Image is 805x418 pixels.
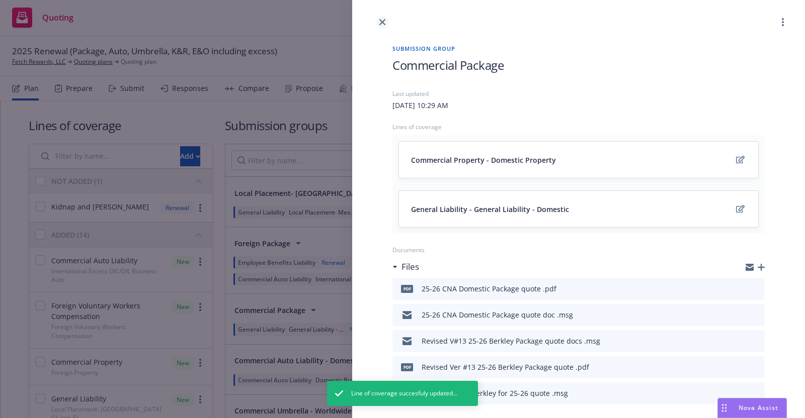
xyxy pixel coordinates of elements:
button: download file [736,361,744,373]
button: download file [736,335,744,347]
div: Revised V#13 25-26 Berkley Package quote docs .msg [422,336,600,346]
div: Documents [392,246,765,254]
span: General Liability - General Liability - Domestic [411,204,569,215]
a: close [376,16,388,28]
div: [DATE] 10:29 AM [392,100,448,111]
button: preview file [752,283,761,295]
span: Line of coverage succesfuly updated... [351,389,457,398]
span: Submission group [392,44,765,53]
span: pdf [401,363,413,371]
span: Nova Assist [739,403,778,412]
div: 25-26 CNA Domestic Package quote doc .msg [422,309,573,320]
div: Drag to move [718,398,731,417]
button: preview file [752,335,761,347]
a: edit [734,154,746,166]
h3: Files [401,260,419,273]
div: 25-26 CNA Domestic Package quote .pdf [422,283,556,294]
a: edit [734,203,746,215]
div: Submission to Berkley for 25-26 quote .msg [422,388,568,398]
span: Commercial Property - Domestic Property [411,155,556,165]
a: more [777,16,789,28]
button: download file [736,283,744,295]
button: preview file [752,361,761,373]
button: Nova Assist [717,398,787,418]
button: download file [736,387,744,399]
button: preview file [752,309,761,321]
span: pdf [401,285,413,292]
button: preview file [752,387,761,399]
div: Revised Ver #13 25-26 Berkley Package quote .pdf [422,362,589,372]
span: Commercial Package [392,57,504,73]
button: download file [736,309,744,321]
div: Files [392,260,419,273]
div: Lines of coverage [392,123,765,131]
div: Last updated [392,89,765,98]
